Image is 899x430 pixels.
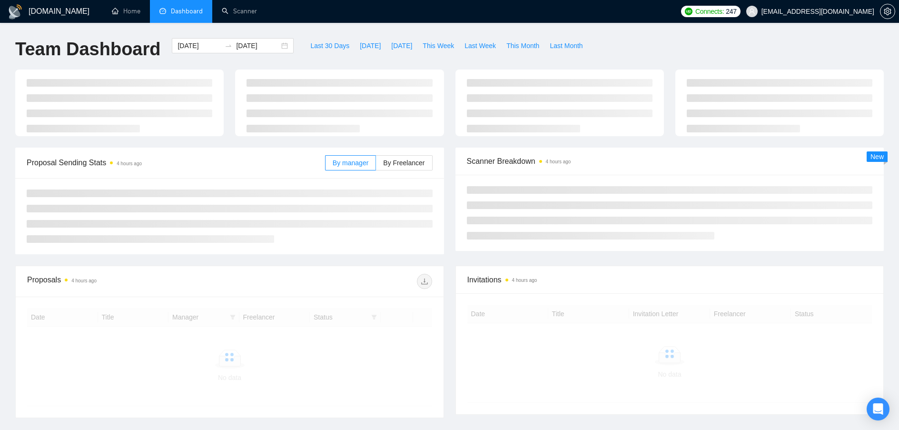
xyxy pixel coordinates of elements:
[117,161,142,166] time: 4 hours ago
[27,274,229,289] div: Proposals
[467,274,872,286] span: Invitations
[459,38,501,53] button: Last Week
[749,8,755,15] span: user
[695,6,724,17] span: Connects:
[870,153,884,160] span: New
[467,155,873,167] span: Scanner Breakdown
[159,8,166,14] span: dashboard
[305,38,355,53] button: Last 30 Days
[880,4,895,19] button: setting
[383,159,425,167] span: By Freelancer
[423,40,454,51] span: This Week
[171,7,203,15] span: Dashboard
[15,38,160,60] h1: Team Dashboard
[544,38,588,53] button: Last Month
[386,38,417,53] button: [DATE]
[391,40,412,51] span: [DATE]
[546,159,571,164] time: 4 hours ago
[27,157,325,169] span: Proposal Sending Stats
[360,40,381,51] span: [DATE]
[550,40,583,51] span: Last Month
[726,6,736,17] span: 247
[8,4,23,20] img: logo
[178,40,221,51] input: Start date
[310,40,349,51] span: Last 30 Days
[333,159,368,167] span: By manager
[236,40,279,51] input: End date
[225,42,232,50] span: swap-right
[417,38,459,53] button: This Week
[222,7,257,15] a: searchScanner
[71,278,97,283] time: 4 hours ago
[355,38,386,53] button: [DATE]
[112,7,140,15] a: homeHome
[867,398,889,420] div: Open Intercom Messenger
[501,38,544,53] button: This Month
[512,278,537,283] time: 4 hours ago
[464,40,496,51] span: Last Week
[880,8,895,15] a: setting
[506,40,539,51] span: This Month
[225,42,232,50] span: to
[685,8,692,15] img: upwork-logo.png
